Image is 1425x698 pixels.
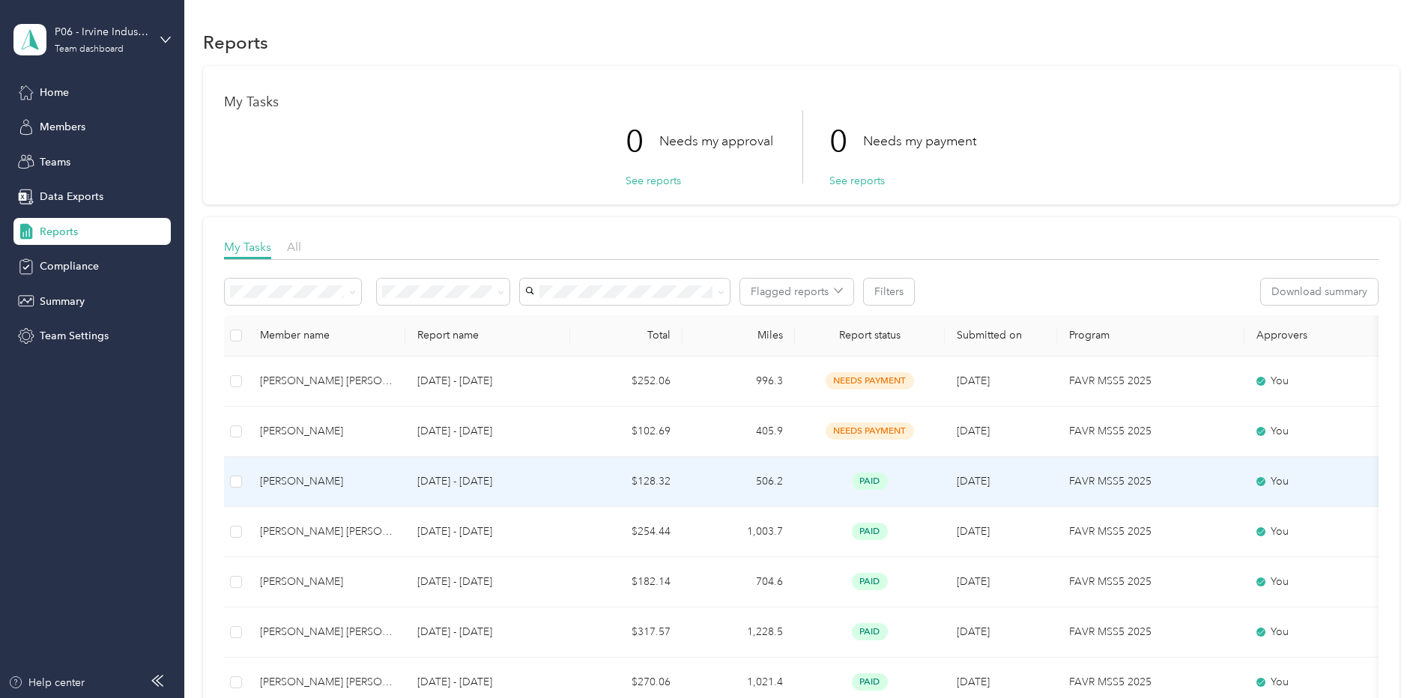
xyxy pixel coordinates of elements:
[852,623,888,640] span: paid
[826,372,914,389] span: needs payment
[260,423,393,440] div: [PERSON_NAME]
[826,422,914,440] span: needs payment
[1069,624,1232,640] p: FAVR MSS5 2025
[945,315,1057,356] th: Submitted on
[40,258,99,274] span: Compliance
[1057,507,1244,557] td: FAVR MSS5 2025
[829,173,885,189] button: See reports
[863,132,976,151] p: Needs my payment
[570,356,683,407] td: $252.06
[829,110,863,173] p: 0
[1256,473,1382,490] div: You
[260,523,393,540] div: [PERSON_NAME] [PERSON_NAME]
[417,373,558,389] p: [DATE] - [DATE]
[1057,557,1244,607] td: FAVR MSS5 2025
[260,674,393,691] div: [PERSON_NAME] [PERSON_NAME]
[740,279,853,305] button: Flagged reports
[417,423,558,440] p: [DATE] - [DATE]
[695,329,783,342] div: Miles
[570,457,683,507] td: $128.32
[260,624,393,640] div: [PERSON_NAME] [PERSON_NAME]
[417,473,558,490] p: [DATE] - [DATE]
[40,328,109,344] span: Team Settings
[1057,315,1244,356] th: Program
[1057,356,1244,407] td: FAVR MSS5 2025
[1057,607,1244,658] td: FAVR MSS5 2025
[1256,674,1382,691] div: You
[1069,473,1232,490] p: FAVR MSS5 2025
[683,457,795,507] td: 506.2
[1069,674,1232,691] p: FAVR MSS5 2025
[852,473,888,490] span: paid
[683,607,795,658] td: 1,228.5
[852,523,888,540] span: paid
[40,119,85,135] span: Members
[852,573,888,590] span: paid
[570,507,683,557] td: $254.44
[40,85,69,100] span: Home
[203,34,268,50] h1: Reports
[260,574,393,590] div: [PERSON_NAME]
[957,676,990,688] span: [DATE]
[1069,423,1232,440] p: FAVR MSS5 2025
[1256,574,1382,590] div: You
[807,329,933,342] span: Report status
[1244,315,1394,356] th: Approvers
[659,132,773,151] p: Needs my approval
[417,574,558,590] p: [DATE] - [DATE]
[957,374,990,387] span: [DATE]
[852,673,888,691] span: paid
[1057,407,1244,457] td: FAVR MSS5 2025
[570,407,683,457] td: $102.69
[55,24,148,40] div: P06 - Irvine Industrial
[1256,423,1382,440] div: You
[287,240,301,254] span: All
[40,189,103,204] span: Data Exports
[40,294,85,309] span: Summary
[1057,457,1244,507] td: FAVR MSS5 2025
[683,507,795,557] td: 1,003.7
[626,110,659,173] p: 0
[1069,523,1232,540] p: FAVR MSS5 2025
[417,523,558,540] p: [DATE] - [DATE]
[957,525,990,538] span: [DATE]
[1261,279,1378,305] button: Download summary
[8,675,85,691] button: Help center
[582,329,671,342] div: Total
[1256,373,1382,389] div: You
[405,315,570,356] th: Report name
[683,407,795,457] td: 405.9
[957,575,990,588] span: [DATE]
[260,329,393,342] div: Member name
[1256,624,1382,640] div: You
[40,154,70,170] span: Teams
[224,94,1379,110] h1: My Tasks
[417,624,558,640] p: [DATE] - [DATE]
[864,279,914,305] button: Filters
[1341,614,1425,698] iframe: Everlance-gr Chat Button Frame
[55,45,124,54] div: Team dashboard
[683,557,795,607] td: 704.6
[957,425,990,437] span: [DATE]
[260,473,393,490] div: [PERSON_NAME]
[570,557,683,607] td: $182.14
[1256,523,1382,540] div: You
[957,625,990,638] span: [DATE]
[1069,574,1232,590] p: FAVR MSS5 2025
[1069,373,1232,389] p: FAVR MSS5 2025
[224,240,271,254] span: My Tasks
[683,356,795,407] td: 996.3
[417,674,558,691] p: [DATE] - [DATE]
[570,607,683,658] td: $317.57
[957,475,990,488] span: [DATE]
[40,224,78,240] span: Reports
[626,173,681,189] button: See reports
[248,315,405,356] th: Member name
[260,373,393,389] div: [PERSON_NAME] [PERSON_NAME]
